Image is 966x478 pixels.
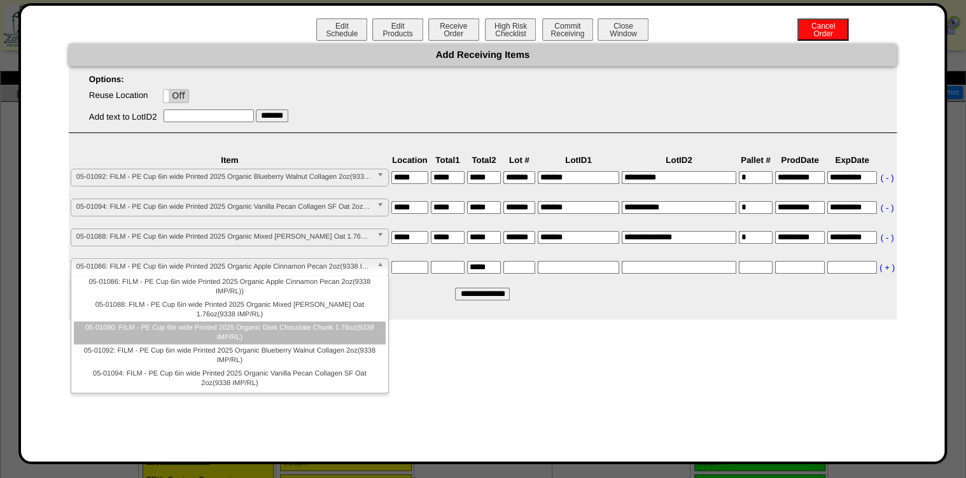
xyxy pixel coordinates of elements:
[316,18,367,41] button: EditSchedule
[76,199,372,214] span: 05-01094: FILM - PE Cup 6in wide Printed 2025 Organic Vanilla Pecan Collagen SF Oat 2oz(9338 IMP/RL)
[881,173,894,183] a: ( - )
[74,299,386,321] li: 05-01088: FILM - PE Cup 6in wide Printed 2025 Organic Mixed [PERSON_NAME] Oat 1.76oz(9338 IMP/RL)
[879,263,895,272] a: ( + )
[69,44,897,66] div: Add Receiving Items
[76,259,372,274] span: 05-01086: FILM - PE Cup 6in wide Printed 2025 Organic Apple Cinnamon Pecan 2oz(9338 IMP/RL))
[76,229,372,244] span: 05-01088: FILM - PE Cup 6in wide Printed 2025 Organic Mixed [PERSON_NAME] Oat 1.76oz(9338 IMP/RL)
[797,18,848,41] button: CancelOrder
[596,29,650,38] a: CloseWindow
[391,155,429,165] th: Location
[74,276,386,299] li: 05-01086: FILM - PE Cup 6in wide Printed 2025 Organic Apple Cinnamon Pecan 2oz(9338 IMP/RL))
[89,90,148,100] label: Reuse Location
[163,89,189,103] div: OnOff
[485,18,536,41] button: High RiskChecklist
[881,233,894,243] a: ( - )
[430,155,465,165] th: Total1
[537,155,620,165] th: LotID1
[428,18,479,41] button: ReceiveOrder
[89,112,157,122] label: Add text to LotID2
[484,29,539,38] a: High RiskChecklist
[738,155,773,165] th: Pallet #
[542,18,593,41] button: CommitReceiving
[466,155,501,165] th: Total2
[503,155,536,165] th: Lot #
[827,155,878,165] th: ExpDate
[74,321,386,344] li: 05-01090: FILM - PE Cup 6in wide Printed 2025 Organic Dark Chocolate Chunk 1.76oz(9338 IMP/RL)
[69,74,897,84] p: Options:
[74,344,386,367] li: 05-01092: FILM - PE Cup 6in wide Printed 2025 Organic Blueberry Walnut Collagen 2oz(9338 IMP/RL)
[372,18,423,41] button: EditProducts
[76,169,372,185] span: 05-01092: FILM - PE Cup 6in wide Printed 2025 Organic Blueberry Walnut Collagen 2oz(9338 IMP/RL)
[774,155,825,165] th: ProdDate
[598,18,648,41] button: CloseWindow
[164,90,188,102] label: Off
[74,367,386,390] li: 05-01094: FILM - PE Cup 6in wide Printed 2025 Organic Vanilla Pecan Collagen SF Oat 2oz(9338 IMP/RL)
[881,203,894,213] a: ( - )
[70,155,389,165] th: Item
[621,155,737,165] th: LotID2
